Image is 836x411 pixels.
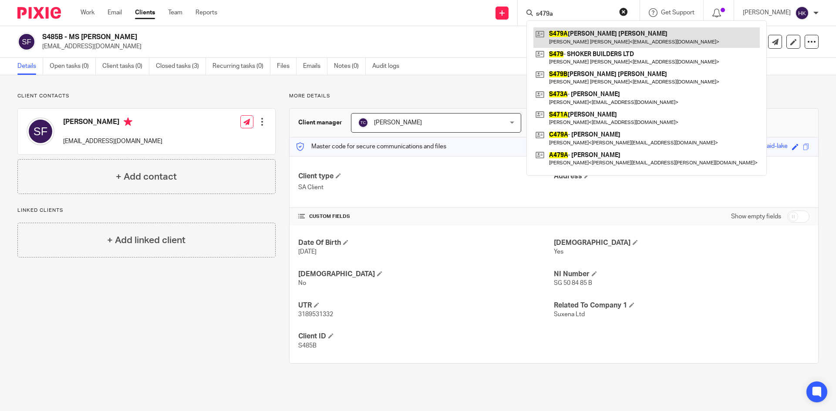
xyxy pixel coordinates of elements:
[17,58,43,75] a: Details
[298,238,554,247] h4: Date Of Birth
[298,213,554,220] h4: CUSTOM FIELDS
[298,343,317,349] span: S485B
[334,58,366,75] a: Notes (0)
[535,10,614,18] input: Search
[63,137,162,146] p: [EMAIL_ADDRESS][DOMAIN_NAME]
[27,117,54,145] img: svg%3E
[795,6,809,20] img: svg%3E
[298,249,317,255] span: [DATE]
[619,7,628,16] button: Clear
[42,42,700,51] p: [EMAIL_ADDRESS][DOMAIN_NAME]
[298,301,554,310] h4: UTR
[298,172,554,181] h4: Client type
[358,117,368,128] img: svg%3E
[374,120,422,126] span: [PERSON_NAME]
[298,183,554,192] p: SA Client
[298,270,554,279] h4: [DEMOGRAPHIC_DATA]
[554,238,809,247] h4: [DEMOGRAPHIC_DATA]
[372,58,406,75] a: Audit logs
[554,172,809,181] h4: Address
[277,58,297,75] a: Files
[102,58,149,75] a: Client tasks (0)
[554,249,563,255] span: Yes
[298,280,306,286] span: No
[554,270,809,279] h4: NI Number
[17,207,276,214] p: Linked clients
[156,58,206,75] a: Closed tasks (3)
[212,58,270,75] a: Recurring tasks (0)
[298,118,342,127] h3: Client manager
[81,8,94,17] a: Work
[296,142,446,151] p: Master code for secure communications and files
[17,7,61,19] img: Pixie
[661,10,694,16] span: Get Support
[554,311,585,317] span: Suxena Ltd
[289,93,819,100] p: More details
[135,8,155,17] a: Clients
[108,8,122,17] a: Email
[303,58,327,75] a: Emails
[554,280,592,286] span: SG 50 84 85 B
[168,8,182,17] a: Team
[298,311,333,317] span: 3189531332
[63,117,162,128] h4: [PERSON_NAME]
[298,332,554,341] h4: Client ID
[50,58,96,75] a: Open tasks (0)
[196,8,217,17] a: Reports
[743,8,791,17] p: [PERSON_NAME]
[17,33,36,51] img: svg%3E
[17,93,276,100] p: Client contacts
[107,234,185,247] h4: + Add linked client
[42,33,569,42] h2: S485B - MS [PERSON_NAME]
[124,117,132,126] i: Primary
[731,212,781,221] label: Show empty fields
[116,170,177,184] h4: + Add contact
[554,301,809,310] h4: Related To Company 1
